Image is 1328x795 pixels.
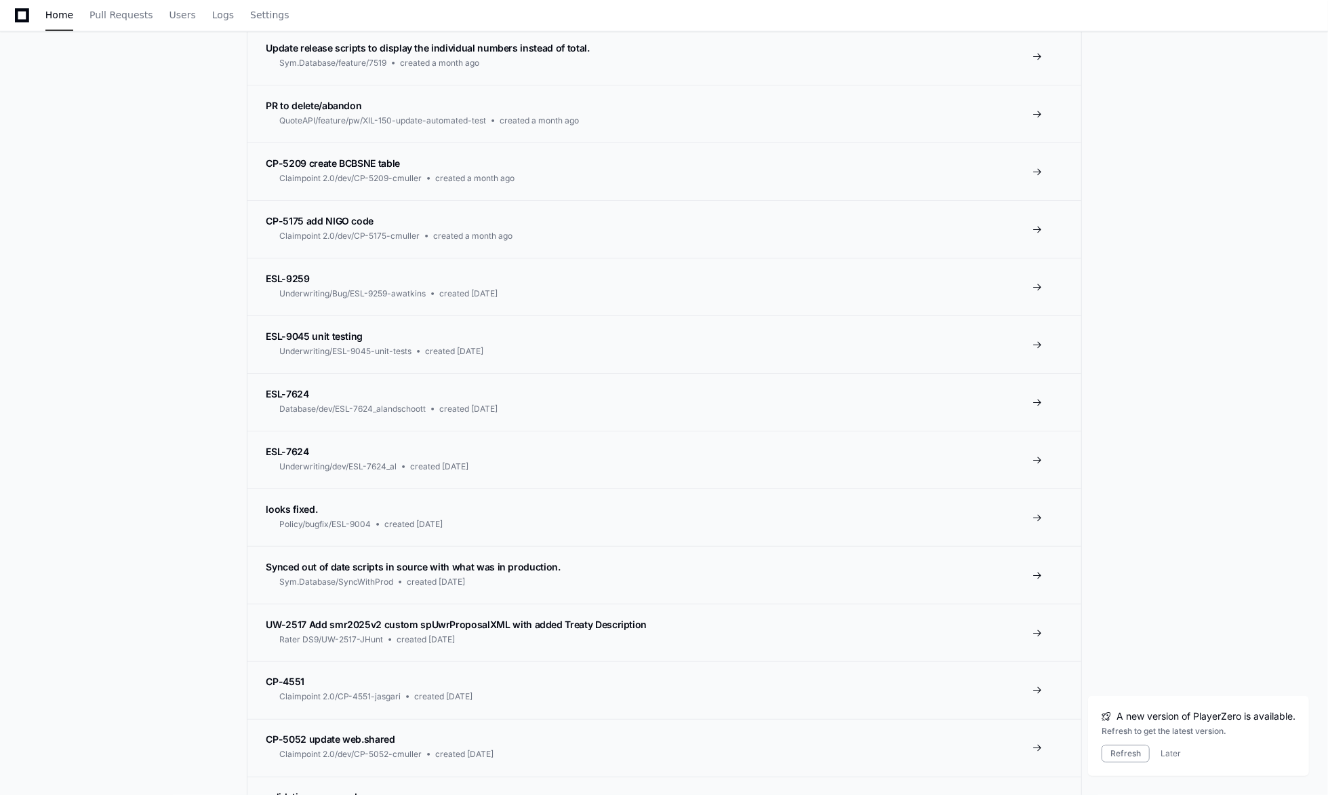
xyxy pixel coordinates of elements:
a: CP-5209 create BCBSNE tableClaimpoint 2.0/dev/CP-5209-cmullercreated a month ago [247,142,1081,200]
span: Claimpoint 2.0/dev/CP-5209-cmuller [280,173,422,184]
span: created [DATE] [397,634,456,645]
span: ESL-9045 unit testing [266,330,363,342]
a: CP-5052 update web.sharedClaimpoint 2.0/dev/CP-5052-cmullercreated [DATE] [247,719,1081,777]
button: Refresh [1102,745,1150,762]
span: Claimpoint 2.0/dev/CP-5175-cmuller [280,231,420,241]
span: Claimpoint 2.0/CP-4551-jasgari [280,692,401,703]
a: CP-4551Claimpoint 2.0/CP-4551-jasgaricreated [DATE] [247,661,1081,719]
span: Logs [212,11,234,19]
span: Rater DS9/UW-2517-JHunt [280,634,384,645]
span: Underwriting/ESL-9045-unit-tests [280,346,412,357]
span: Users [169,11,196,19]
div: Refresh to get the latest version. [1102,726,1295,737]
span: Home [45,11,73,19]
span: Underwriting/Bug/ESL-9259-awatkins [280,288,426,299]
span: CP-5209 create BCBSNE table [266,157,401,169]
span: created [DATE] [426,346,484,357]
span: Pull Requests [89,11,153,19]
span: CP-5175 add NIGO code [266,215,374,227]
span: Sym.Database/feature/7519 [280,58,387,69]
span: created [DATE] [415,692,473,703]
span: CP-5052 update web.shared [266,734,395,745]
a: Update release scripts to display the individual numbers instead of total.Sym.Database/feature/75... [247,27,1081,85]
span: created [DATE] [440,288,498,299]
span: created a month ago [434,231,513,241]
span: created a month ago [500,115,580,126]
span: Policy/bugfix/ESL-9004 [280,519,371,530]
span: PR to delete/abandon [266,100,362,111]
span: created [DATE] [411,461,469,472]
span: created [DATE] [385,519,443,530]
span: Settings [250,11,289,19]
span: Update release scripts to display the individual numbers instead of total. [266,42,590,54]
span: CP-4551 [266,676,305,688]
a: UW-2517 Add smr2025v2 custom spUwrProposalXML with added Treaty DescriptionRater DS9/UW-2517-JHun... [247,604,1081,661]
span: looks fixed. [266,503,318,515]
a: ESL-9045 unit testingUnderwriting/ESL-9045-unit-testscreated [DATE] [247,315,1081,373]
span: Synced out of date scripts in source with what was in production. [266,561,561,573]
span: A new version of PlayerZero is available. [1116,710,1295,723]
span: created [DATE] [407,577,466,587]
span: QuoteAPI/feature/pw/XIL-150-update-automated-test [280,115,487,126]
a: ESL-7624Underwriting/dev/ESL-7624_alcreated [DATE] [247,431,1081,488]
span: created [DATE] [440,404,498,414]
span: Claimpoint 2.0/dev/CP-5052-cmuller [280,750,422,760]
a: looks fixed.Policy/bugfix/ESL-9004created [DATE] [247,488,1081,546]
span: Underwriting/dev/ESL-7624_al [280,461,397,472]
span: Sym.Database/SyncWithProd [280,577,394,587]
a: Synced out of date scripts in source with what was in production.Sym.Database/SyncWithProdcreated... [247,546,1081,604]
button: Later [1161,748,1181,759]
a: ESL-7624Database/dev/ESL-7624_alandschoottcreated [DATE] [247,373,1081,431]
a: CP-5175 add NIGO codeClaimpoint 2.0/dev/CP-5175-cmullercreated a month ago [247,200,1081,258]
span: ESL-7624 [266,388,309,400]
span: created [DATE] [436,750,494,760]
span: created a month ago [401,58,480,69]
span: UW-2517 Add smr2025v2 custom spUwrProposalXML with added Treaty Description [266,619,647,630]
span: Database/dev/ESL-7624_alandschoott [280,404,426,414]
span: created a month ago [436,173,515,184]
a: PR to delete/abandonQuoteAPI/feature/pw/XIL-150-update-automated-testcreated a month ago [247,85,1081,142]
span: ESL-9259 [266,273,310,284]
a: ESL-9259Underwriting/Bug/ESL-9259-awatkinscreated [DATE] [247,258,1081,315]
span: ESL-7624 [266,446,309,457]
